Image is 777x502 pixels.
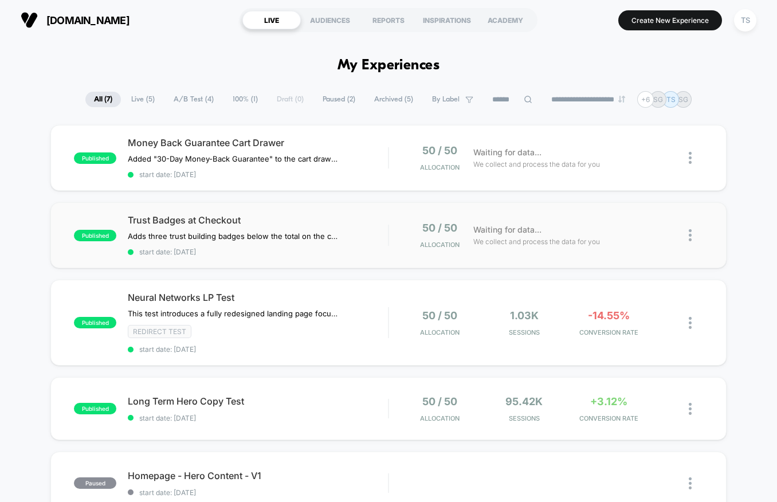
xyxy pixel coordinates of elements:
[689,403,692,415] img: close
[420,414,460,422] span: Allocation
[128,414,388,422] span: start date: [DATE]
[637,91,654,108] div: + 6
[618,10,722,30] button: Create New Experience
[473,236,600,247] span: We collect and process the data for you
[359,11,418,29] div: REPORTS
[473,223,541,236] span: Waiting for data...
[731,9,760,32] button: TS
[734,9,756,32] div: TS
[85,92,121,107] span: All ( 7 )
[128,214,388,226] span: Trust Badges at Checkout
[420,163,460,171] span: Allocation
[128,292,388,303] span: Neural Networks LP Test
[422,222,457,234] span: 50 / 50
[476,11,535,29] div: ACADEMY
[473,159,600,170] span: We collect and process the data for you
[432,95,460,104] span: By Label
[128,309,340,318] span: This test introduces a fully redesigned landing page focused on scientific statistics and data-ba...
[473,146,541,159] span: Waiting for data...
[128,325,191,338] span: Redirect Test
[338,57,440,74] h1: My Experiences
[224,92,266,107] span: 100% ( 1 )
[510,309,539,321] span: 1.03k
[74,317,116,328] span: published
[569,414,647,422] span: CONVERSION RATE
[128,248,388,256] span: start date: [DATE]
[74,152,116,164] span: published
[422,395,457,407] span: 50 / 50
[128,395,388,407] span: Long Term Hero Copy Test
[74,230,116,241] span: published
[505,395,543,407] span: 95.42k
[420,241,460,249] span: Allocation
[165,92,222,107] span: A/B Test ( 4 )
[123,92,163,107] span: Live ( 5 )
[21,11,38,29] img: Visually logo
[128,170,388,179] span: start date: [DATE]
[74,403,116,414] span: published
[242,11,301,29] div: LIVE
[590,395,627,407] span: +3.12%
[689,229,692,241] img: close
[128,470,388,481] span: Homepage - Hero Content - V1
[422,144,457,156] span: 50 / 50
[689,477,692,489] img: close
[314,92,364,107] span: Paused ( 2 )
[485,414,563,422] span: Sessions
[569,328,647,336] span: CONVERSION RATE
[17,11,133,29] button: [DOMAIN_NAME]
[128,488,388,497] span: start date: [DATE]
[128,345,388,354] span: start date: [DATE]
[689,152,692,164] img: close
[618,96,625,103] img: end
[422,309,457,321] span: 50 / 50
[46,14,129,26] span: [DOMAIN_NAME]
[588,309,630,321] span: -14.55%
[366,92,422,107] span: Archived ( 5 )
[485,328,563,336] span: Sessions
[128,137,388,148] span: Money Back Guarantee Cart Drawer
[689,317,692,329] img: close
[128,154,340,163] span: Added "30-Day Money-Back Guarantee" to the cart drawer below checkout CTAs
[653,95,663,104] p: SG
[678,95,688,104] p: SG
[301,11,359,29] div: AUDIENCES
[128,232,340,241] span: Adds three trust building badges below the total on the checkout page.Isolated to exclude /first-...
[418,11,476,29] div: INSPIRATIONS
[420,328,460,336] span: Allocation
[666,95,676,104] p: TS
[74,477,116,489] span: paused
